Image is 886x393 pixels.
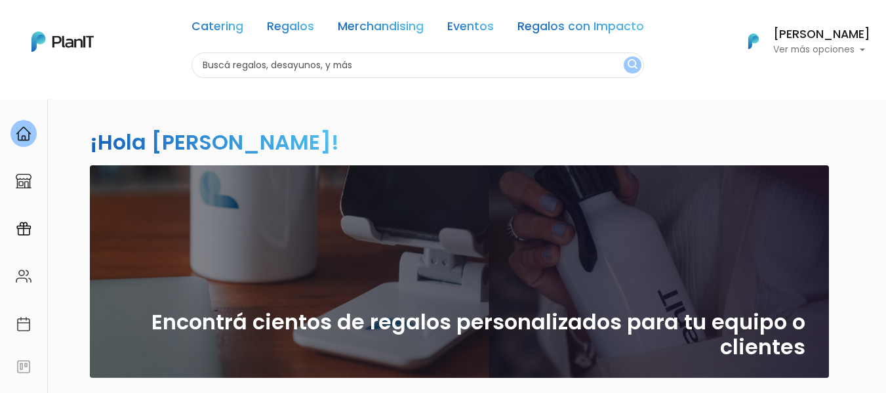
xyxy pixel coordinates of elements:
[773,45,870,54] p: Ver más opciones
[16,268,31,284] img: people-662611757002400ad9ed0e3c099ab2801c6687ba6c219adb57efc949bc21e19d.svg
[31,31,94,52] img: PlanIt Logo
[113,310,805,360] h2: Encontrá cientos de regalos personalizados para tu equipo o clientes
[16,359,31,375] img: feedback-78b5a0c8f98aac82b08bfc38622c3050aee476f2c9584af64705fc4e61158814.svg
[267,21,314,37] a: Regalos
[16,126,31,142] img: home-e721727adea9d79c4d83392d1f703f7f8bce08238fde08b1acbfd93340b81755.svg
[517,21,644,37] a: Regalos con Impacto
[16,221,31,237] img: campaigns-02234683943229c281be62815700db0a1741e53638e28bf9629b52c665b00959.svg
[16,316,31,332] img: calendar-87d922413cdce8b2cf7b7f5f62616a5cf9e4887200fb71536465627b3292af00.svg
[739,27,768,56] img: PlanIt Logo
[191,21,243,37] a: Catering
[338,21,424,37] a: Merchandising
[628,59,637,72] img: search_button-432b6d5273f82d61273b3651a40e1bd1b912527efae98b1b7a1b2c0702e16a8d.svg
[447,21,494,37] a: Eventos
[191,52,644,78] input: Buscá regalos, desayunos, y más
[731,24,870,58] button: PlanIt Logo [PERSON_NAME] Ver más opciones
[16,173,31,189] img: marketplace-4ceaa7011d94191e9ded77b95e3339b90024bf715f7c57f8cf31f2d8c509eaba.svg
[90,127,339,157] h2: ¡Hola [PERSON_NAME]!
[773,29,870,41] h6: [PERSON_NAME]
